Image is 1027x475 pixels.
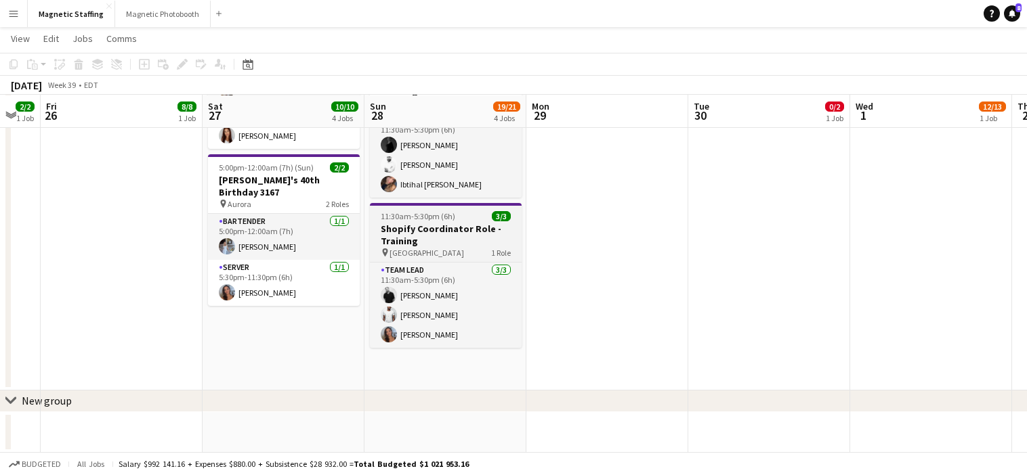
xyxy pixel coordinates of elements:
app-card-role: Team Lead3/311:30am-5:30pm (6h)[PERSON_NAME][PERSON_NAME]Ibtihal [PERSON_NAME] [370,112,522,198]
div: New group [22,394,72,407]
app-job-card: 5:00pm-12:00am (7h) (Sun)2/2[PERSON_NAME]'s 40th Birthday 3167 Aurora2 RolesBartender1/15:00pm-12... [208,154,360,306]
a: Jobs [67,30,98,47]
button: Budgeted [7,457,63,472]
span: 0/2 [825,101,844,112]
span: Jobs [72,32,93,45]
span: 26 [44,108,57,123]
span: 11:30am-5:30pm (6h) [381,211,455,221]
a: Edit [38,30,64,47]
a: 8 [1004,5,1020,22]
span: 10/10 [331,101,358,112]
span: 3/3 [492,211,511,221]
span: Aurora [228,199,251,209]
h3: Shopify Coordinator Role - Training [370,223,522,247]
span: 27 [206,108,223,123]
div: 1 Job [980,113,1005,123]
span: 5:00pm-12:00am (7h) (Sun) [219,162,314,173]
span: Sun [370,100,386,112]
button: Magnetic Photobooth [115,1,211,27]
span: All jobs [75,459,107,469]
span: View [11,32,30,45]
span: Wed [856,100,873,112]
span: Budgeted [22,459,61,469]
span: Fri [46,100,57,112]
div: EDT [84,80,98,90]
span: 19/21 [493,101,520,112]
span: Mon [532,100,549,112]
app-card-role: Bartender1/15:00pm-12:00am (7h)[PERSON_NAME] [208,214,360,260]
span: Total Budgeted $1 021 953.16 [354,459,469,469]
span: 28 [368,108,386,123]
div: 4 Jobs [494,113,520,123]
span: 30 [692,108,709,123]
span: 1 Role [491,248,511,258]
span: Tue [694,100,709,112]
span: 8 [1015,3,1022,12]
div: [DATE] [11,78,42,92]
a: View [5,30,35,47]
span: 8/8 [177,101,196,112]
span: 12/13 [979,101,1006,112]
app-card-role: Team Lead3/311:30am-5:30pm (6h)[PERSON_NAME][PERSON_NAME][PERSON_NAME] [370,263,522,348]
div: 1 Job [16,113,34,123]
span: 2/2 [330,162,349,173]
div: 1 Job [178,113,196,123]
div: 4 Jobs [332,113,358,123]
span: Edit [43,32,59,45]
button: Magnetic Staffing [28,1,115,27]
div: Salary $992 141.16 + Expenses $880.00 + Subsistence $28 932.00 = [119,459,469,469]
span: 29 [530,108,549,123]
div: 1 Job [826,113,843,123]
span: 2/2 [16,101,35,112]
app-job-card: 11:30am-5:30pm (6h)3/3Shopify Coordinator Role - Training [GEOGRAPHIC_DATA]1 RoleTeam Lead3/311:3... [370,203,522,348]
span: 1 [854,108,873,123]
h3: [PERSON_NAME]'s 40th Birthday 3167 [208,174,360,198]
span: Sat [208,100,223,112]
span: Week 39 [45,80,79,90]
span: 2 Roles [326,199,349,209]
span: [GEOGRAPHIC_DATA] [390,248,464,258]
a: Comms [101,30,142,47]
span: Comms [106,32,137,45]
app-card-role: Server1/15:30pm-11:30pm (6h)[PERSON_NAME] [208,260,360,306]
